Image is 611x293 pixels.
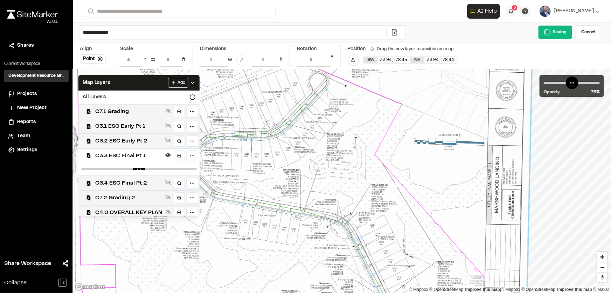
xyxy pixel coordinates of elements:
[538,25,572,39] a: Saving
[554,7,594,15] span: [PERSON_NAME]
[174,121,185,132] a: Zoom to layer
[477,7,497,15] span: AI Help
[280,56,283,64] div: h
[8,146,64,154] a: Settings
[17,146,37,154] span: Settings
[174,135,185,147] a: Zoom to layer
[597,272,607,282] button: Reset bearing to north
[348,54,359,66] button: Lock Map Layer Position
[174,207,185,218] a: Zoom to layer
[540,6,551,17] img: User
[424,57,457,63] div: 33.94 , -78.44
[174,150,185,161] a: Zoom to layer
[174,192,185,204] a: Zoom to layer
[182,56,186,64] div: ft
[467,4,503,19] div: Open AI Assistant
[593,287,609,292] a: Maxar
[174,178,185,189] a: Zoom to layer
[95,152,162,160] span: C3.3 ESC Final Pt 1
[164,208,172,216] button: Show layer
[348,45,366,53] div: Position
[410,57,424,63] div: NE
[95,194,162,202] span: C7.2 Grading 2
[168,78,188,88] button: Add
[164,136,172,145] button: Show layer
[95,107,162,116] span: C7.1 Grading
[522,287,556,292] a: OpenStreetMap
[80,45,106,53] div: Align
[370,46,454,52] div: Drag the new layer to position on map
[95,122,162,131] span: C3.1 ESC Early Pt 1
[17,42,34,49] span: Shares
[597,262,607,272] button: Zoom out
[8,73,64,79] h3: Development Resource Group
[331,53,333,67] div: °
[8,104,64,112] a: New Project
[409,287,428,292] a: Mapbox
[544,89,560,95] span: Opacity
[164,193,172,201] button: Show layer
[178,80,185,86] span: Add
[17,104,47,112] span: New Project
[164,178,172,187] button: Show layer
[164,107,172,115] button: Show layer
[200,45,283,53] div: Dimensions
[95,208,162,217] span: C4.0 OVERALL KEY PLAN
[575,25,601,39] a: Cancel
[297,45,333,53] div: Rotation
[4,61,69,67] p: Current Workspace
[8,132,64,140] a: Team
[409,286,609,293] div: |
[17,90,37,98] span: Projects
[506,6,517,17] button: 3
[465,287,500,292] a: Map feedback
[164,151,172,159] button: Hide layer
[8,118,64,126] a: Reports
[540,6,600,17] button: [PERSON_NAME]
[363,57,377,63] div: SW
[8,42,64,49] a: Shares
[377,57,410,63] div: 33.94 , -78.45
[557,287,592,292] a: Improve this map
[7,10,58,19] img: rebrand.png
[467,4,500,19] button: Open AI Assistant
[95,137,162,145] span: C3.2 ESC Early Pt 2
[95,179,162,187] span: C3.4 ESC Final Pt 2
[164,121,172,130] button: Show layer
[78,91,200,104] div: All Layers
[597,252,607,262] button: Zoom in
[151,54,155,66] div: =
[75,283,106,291] a: Mapbox logo
[363,57,457,64] div: SW 33.93657297767736, -78.44757399400702 | NE 33.94051584508976, -78.44044521126588
[84,6,97,17] button: Search
[143,56,146,64] div: in
[387,29,402,36] a: Add/Change File
[4,259,51,268] span: Share Workspace
[120,45,133,53] div: Scale
[83,79,110,87] span: Map Layers
[513,5,516,11] span: 3
[174,106,185,117] a: Zoom to layer
[17,118,36,126] span: Reports
[8,90,64,98] a: Projects
[228,56,232,64] div: w
[591,89,600,95] span: 75 %
[430,287,464,292] a: OpenStreetMap
[7,19,58,25] div: Oh geez...please don't...
[4,279,27,287] span: Collapse
[17,132,30,140] span: Team
[80,54,106,64] button: Point
[501,287,520,292] a: Mapbox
